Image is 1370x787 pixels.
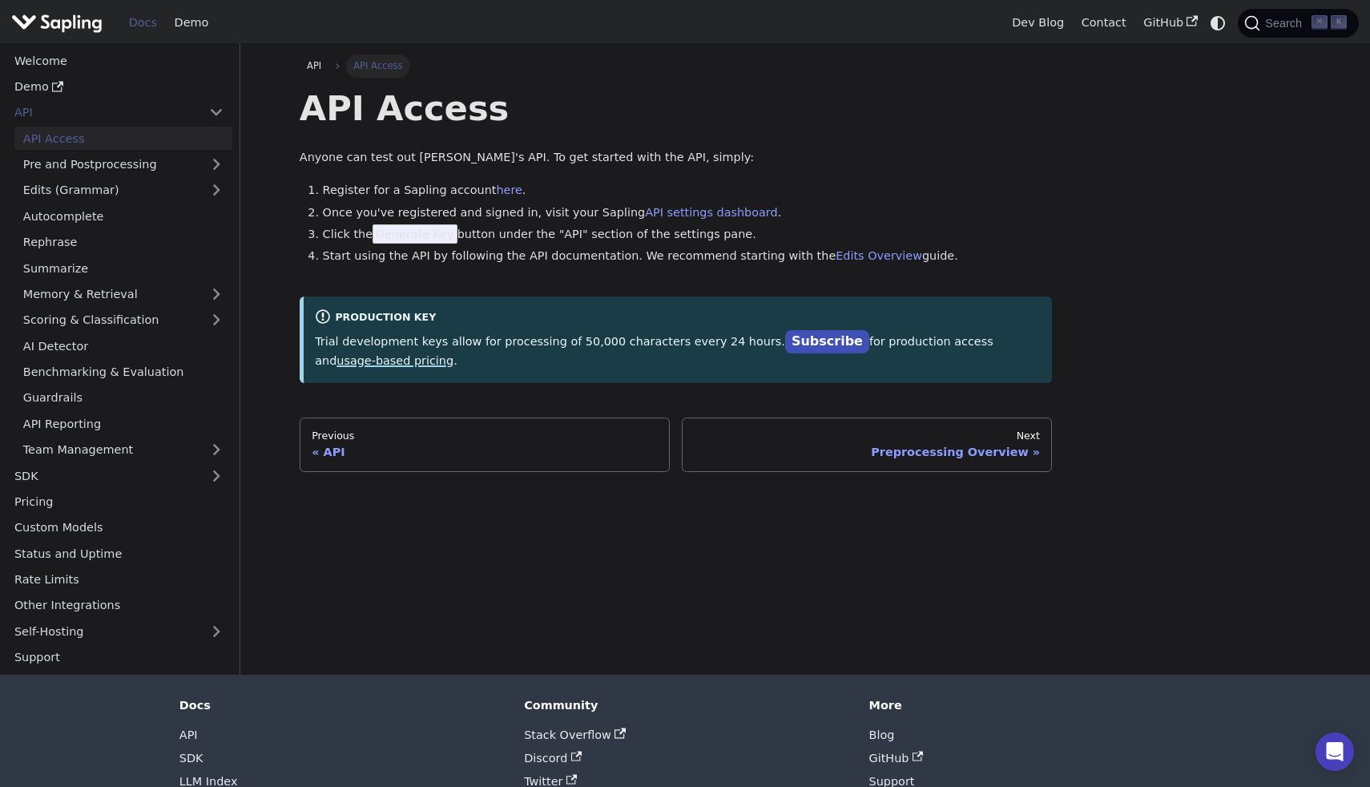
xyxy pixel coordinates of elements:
[166,10,217,35] a: Demo
[1073,10,1135,35] a: Contact
[14,204,232,228] a: Autocomplete
[300,148,1053,167] p: Anyone can test out [PERSON_NAME]'s API. To get started with the API, simply:
[179,698,502,712] div: Docs
[315,309,1041,328] div: Production Key
[6,516,232,539] a: Custom Models
[6,75,232,99] a: Demo
[315,331,1041,371] p: Trial development keys allow for processing of 50,000 characters every 24 hours. for production a...
[312,430,658,442] div: Previous
[524,698,846,712] div: Community
[120,10,166,35] a: Docs
[14,334,232,357] a: AI Detector
[1207,11,1230,34] button: Switch between dark and light mode (currently system mode)
[1331,15,1347,30] kbd: K
[323,247,1053,266] li: Start using the API by following the API documentation. We recommend starting with the guide.
[785,330,869,353] a: Subscribe
[1316,733,1354,771] div: Open Intercom Messenger
[869,728,895,741] a: Blog
[524,752,582,765] a: Discord
[336,354,453,367] a: usage-based pricing
[300,54,329,77] a: API
[14,309,232,332] a: Scoring & Classification
[869,698,1191,712] div: More
[1134,10,1206,35] a: GitHub
[14,179,232,202] a: Edits (Grammar)
[14,127,232,150] a: API Access
[200,464,232,487] button: Expand sidebar category 'SDK'
[14,256,232,280] a: Summarize
[6,101,200,124] a: API
[6,464,200,487] a: SDK
[496,184,522,196] a: here
[6,542,232,565] a: Status and Uptime
[6,568,232,591] a: Rate Limits
[11,11,103,34] img: Sapling.ai
[300,418,1053,472] nav: Docs pages
[14,386,232,410] a: Guardrails
[6,646,232,669] a: Support
[1260,17,1312,30] span: Search
[836,249,922,262] a: Edits Overview
[6,620,232,643] a: Self-Hosting
[6,594,232,617] a: Other Integrations
[694,430,1040,442] div: Next
[14,231,232,254] a: Rephrase
[14,438,232,462] a: Team Management
[323,181,1053,200] li: Register for a Sapling account .
[1312,15,1328,30] kbd: ⌘
[323,225,1053,244] li: Click the button under the "API" section of the settings pane.
[179,752,203,765] a: SDK
[323,204,1053,223] li: Once you've registered and signed in, visit your Sapling .
[200,101,232,124] button: Collapse sidebar category 'API'
[645,206,777,219] a: API settings dashboard
[524,728,625,741] a: Stack Overflow
[14,153,232,176] a: Pre and Postprocessing
[869,752,924,765] a: GitHub
[682,418,1053,472] a: NextPreprocessing Overview
[373,224,457,244] span: Generate Key
[11,11,108,34] a: Sapling.ai
[307,60,321,71] span: API
[14,283,232,306] a: Memory & Retrieval
[300,87,1053,130] h1: API Access
[300,418,671,472] a: PreviousAPI
[6,490,232,514] a: Pricing
[1238,9,1358,38] button: Search (Command+K)
[312,445,658,459] div: API
[300,54,1053,77] nav: Breadcrumbs
[694,445,1040,459] div: Preprocessing Overview
[14,361,232,384] a: Benchmarking & Evaluation
[6,49,232,72] a: Welcome
[179,728,198,741] a: API
[1003,10,1072,35] a: Dev Blog
[14,412,232,435] a: API Reporting
[346,54,410,77] span: API Access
